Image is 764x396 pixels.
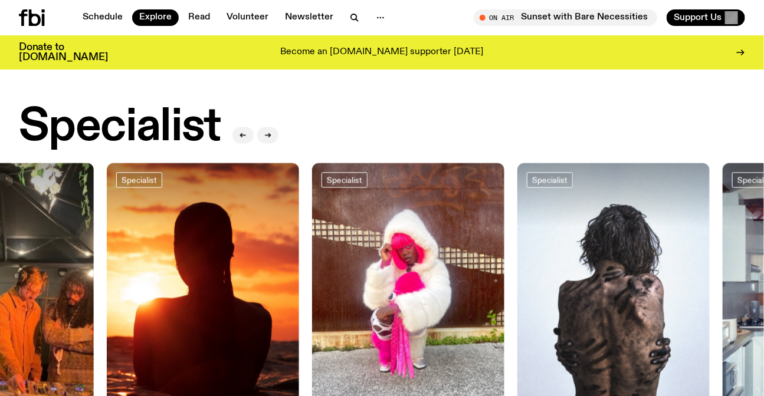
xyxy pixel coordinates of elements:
p: Become an [DOMAIN_NAME] supporter [DATE] [281,47,484,58]
a: Read [181,9,217,26]
span: Specialist [327,175,362,184]
a: Schedule [76,9,130,26]
a: Specialist [322,172,368,187]
span: Support Us [674,12,722,23]
button: On AirSunset with Bare Necessities [474,9,657,26]
a: Specialist [527,172,573,187]
h2: Specialist [19,105,221,150]
a: Specialist [116,172,162,187]
a: Volunteer [219,9,276,26]
a: Newsletter [278,9,340,26]
h3: Donate to [DOMAIN_NAME] [19,42,108,62]
span: Specialist [532,175,568,184]
a: Explore [132,9,179,26]
button: Support Us [667,9,745,26]
span: Specialist [122,175,157,184]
